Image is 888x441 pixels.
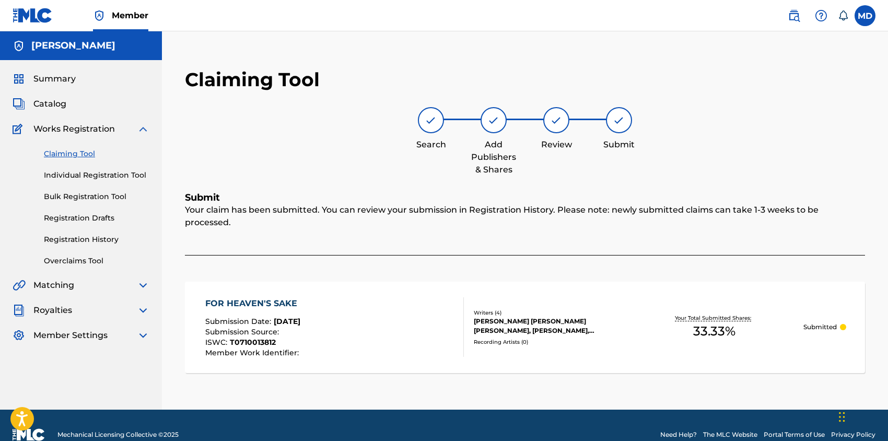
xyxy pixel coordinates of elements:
[13,304,25,317] img: Royalties
[13,428,45,441] img: logo
[815,9,827,22] img: help
[13,98,25,110] img: Catalog
[205,297,302,310] div: FOR HEAVEN'S SAKE
[185,68,320,91] h2: Claiming Tool
[703,430,757,439] a: The MLC Website
[474,338,625,346] div: Recording Artists ( 0 )
[44,213,149,224] a: Registration Drafts
[205,327,282,336] span: Submission Source :
[205,317,274,326] span: Submission Date :
[185,282,865,373] a: FOR HEAVEN'S SAKESubmission Date:[DATE]Submission Source:ISWC:T0710013812Member Work Identifier:W...
[137,123,149,135] img: expand
[185,204,865,256] div: Your claim has been submitted. You can review your submission in Registration History. Please not...
[764,430,825,439] a: Portal Terms of Use
[44,234,149,245] a: Registration History
[185,192,865,204] h5: Submit
[44,148,149,159] a: Claiming Tool
[205,338,230,347] span: ISWC :
[33,98,66,110] span: Catalog
[137,329,149,342] img: expand
[788,9,800,22] img: search
[31,40,115,52] h5: Mitchell Diggs
[93,9,106,22] img: Top Rightsholder
[855,5,875,26] div: User Menu
[839,401,845,433] div: Drag
[44,191,149,202] a: Bulk Registration Tool
[13,8,53,23] img: MLC Logo
[33,123,115,135] span: Works Registration
[550,114,563,126] img: step indicator icon for Review
[487,114,500,126] img: step indicator icon for Add Publishers & Shares
[13,123,26,135] img: Works Registration
[205,348,301,357] span: Member Work Identifier :
[44,170,149,181] a: Individual Registration Tool
[57,430,179,439] span: Mechanical Licensing Collective © 2025
[811,5,832,26] div: Help
[425,114,437,126] img: step indicator icon for Search
[137,279,149,292] img: expand
[784,5,804,26] a: Public Search
[803,322,837,332] p: Submitted
[230,338,276,347] span: T0710013812
[831,430,875,439] a: Privacy Policy
[660,430,697,439] a: Need Help?
[474,317,625,335] div: [PERSON_NAME] [PERSON_NAME] [PERSON_NAME], [PERSON_NAME], [PERSON_NAME]
[13,98,66,110] a: CatalogCatalog
[274,317,300,326] span: [DATE]
[13,40,25,52] img: Accounts
[44,256,149,266] a: Overclaims Tool
[474,309,625,317] div: Writers ( 4 )
[405,138,457,151] div: Search
[13,73,25,85] img: Summary
[468,138,520,176] div: Add Publishers & Shares
[13,73,76,85] a: SummarySummary
[675,314,754,322] p: Your Total Submitted Shares:
[838,10,848,21] div: Notifications
[112,9,148,21] span: Member
[613,114,625,126] img: step indicator icon for Submit
[13,279,26,292] img: Matching
[33,329,108,342] span: Member Settings
[693,322,735,341] span: 33.33 %
[33,73,76,85] span: Summary
[33,304,72,317] span: Royalties
[137,304,149,317] img: expand
[530,138,582,151] div: Review
[593,138,645,151] div: Submit
[859,285,888,369] iframe: Resource Center
[33,279,74,292] span: Matching
[836,391,888,441] iframe: Chat Widget
[13,329,25,342] img: Member Settings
